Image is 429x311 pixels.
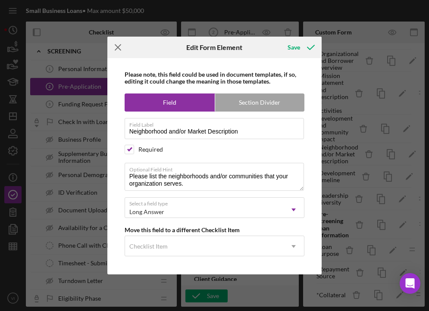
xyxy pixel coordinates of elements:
[215,94,305,111] label: Section Divider
[129,243,168,250] div: Checklist Item
[288,39,300,56] div: Save
[125,226,240,233] b: Move this field to a different Checklist Item
[125,71,296,85] b: Please note, this field could be used in document templates, if so, editing it could change the m...
[279,39,322,56] button: Save
[7,7,83,286] body: Rich Text Area. Press ALT-0 for help.
[125,94,215,111] label: Field
[125,163,304,190] textarea: Please list the neighborhoods and/or communities that your organization serves.
[7,7,83,286] div: Welcome to the beginning stages of the loan application! The application phase of a loan applicat...
[129,118,304,128] label: Field Label
[400,273,420,294] div: Open Intercom Messenger
[138,146,163,153] div: Required
[186,44,242,51] h6: Edit Form Element
[129,163,304,173] label: Optional Field Hint
[129,208,164,215] div: Long Answer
